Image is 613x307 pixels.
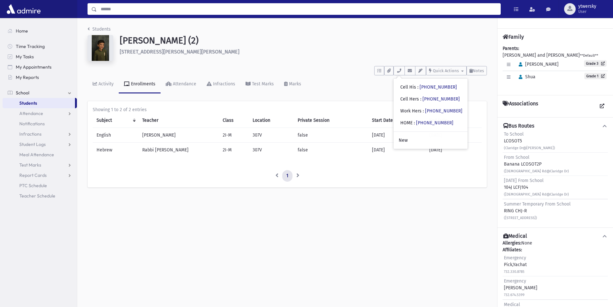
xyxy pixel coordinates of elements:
input: Search [97,3,500,15]
td: false [294,128,368,143]
h4: Family [503,34,524,40]
a: Marks [279,75,306,93]
nav: breadcrumb [88,26,111,35]
a: View all Associations [596,101,608,112]
td: [DATE] [368,128,425,143]
h4: Bus Routes [503,123,534,130]
span: Test Marks [19,162,41,168]
td: [PERSON_NAME] [138,128,219,143]
a: Grade 1 [584,73,607,79]
a: Student Logs [3,139,77,149]
a: Attendance [3,108,77,119]
b: Affiliates: [503,247,522,253]
span: My Appointments [16,64,51,70]
a: Test Marks [3,160,77,170]
th: Start Date [368,113,425,128]
span: Attendance [19,110,43,116]
span: User [578,9,596,14]
a: 1 [282,170,293,182]
img: AdmirePro [5,3,42,15]
a: Attendance [161,75,201,93]
a: Grade 3 [584,60,607,67]
div: Banana LCOSOT2P [504,154,569,174]
h6: [STREET_ADDRESS][PERSON_NAME][PERSON_NAME] [120,49,487,55]
div: Infractions [212,81,235,87]
div: Marks [288,81,301,87]
a: Infractions [3,129,77,139]
small: ([STREET_ADDRESS]) [504,216,537,220]
a: Notifications [3,119,77,129]
span: Teacher Schedule [19,193,55,199]
span: ytwersky [578,4,596,9]
span: Emergency [504,278,526,284]
button: Medical [503,233,608,240]
td: false [294,143,368,158]
a: New [394,134,468,146]
a: Teacher Schedule [3,191,77,201]
span: : [423,108,424,114]
span: : [414,120,415,126]
div: Pick,Yachat [504,254,527,275]
a: Meal Attendance [3,149,77,160]
span: Home [16,28,28,34]
h1: [PERSON_NAME] (2) [120,35,487,46]
span: Summer Temporary From School [504,201,571,207]
span: My Reports [16,74,39,80]
td: Hebrew [93,143,138,158]
a: [PHONE_NUMBER] [423,96,460,102]
a: Test Marks [240,75,279,93]
th: Location [249,113,294,128]
small: ([DEMOGRAPHIC_DATA] Rd@Claridge Dr) [504,192,569,197]
td: 307V [249,143,294,158]
span: Emergency [504,255,526,261]
td: [DATE] [425,143,482,158]
span: Shua [516,74,535,80]
div: Work Hers [400,108,462,114]
div: HOME [400,120,453,126]
div: Cell Hers [400,96,460,102]
a: [PHONE_NUMBER] [416,120,453,126]
small: ([DEMOGRAPHIC_DATA] Rd@Claridge Dr) [504,169,569,173]
div: LCOSOT5 [504,131,555,151]
span: Meal Attendance [19,152,54,158]
a: Home [3,26,77,36]
div: Test Marks [251,81,274,87]
a: Enrollments [119,75,161,93]
button: Quick Actions [426,66,467,75]
span: [DATE] From School [504,178,543,183]
td: 307V [249,128,294,143]
th: Class [219,113,249,128]
a: PTC Schedule [3,180,77,191]
th: Private Session [294,113,368,128]
h4: Associations [503,101,538,112]
small: 732.330.8785 [504,270,525,274]
span: Notes [473,68,484,73]
a: Students [88,26,111,32]
td: [DATE] [368,143,425,158]
div: [PERSON_NAME] and [PERSON_NAME] [503,45,608,90]
span: My Tasks [16,54,34,60]
div: [PERSON_NAME] [504,278,537,298]
b: Parents: [503,46,519,51]
div: Showing 1 to 2 of 2 entries [93,106,482,113]
div: 104J LCFJ104 [504,177,569,197]
td: English [93,128,138,143]
a: Students [3,98,75,108]
span: [PERSON_NAME] [516,62,559,67]
a: Report Cards [3,170,77,180]
a: Infractions [201,75,240,93]
span: Infractions [19,131,42,137]
a: Time Tracking [3,41,77,52]
div: RING CHJ-R [504,201,571,221]
div: Enrollments [130,81,155,87]
span: Time Tracking [16,43,45,49]
span: Report Cards [19,172,47,178]
span: School [16,90,29,96]
small: 732.674.5399 [504,293,525,297]
div: Cell His [400,84,457,91]
th: Teacher [138,113,219,128]
span: Student Logs [19,141,46,147]
div: Activity [97,81,114,87]
td: 2I-M [219,143,249,158]
span: Students [19,100,37,106]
